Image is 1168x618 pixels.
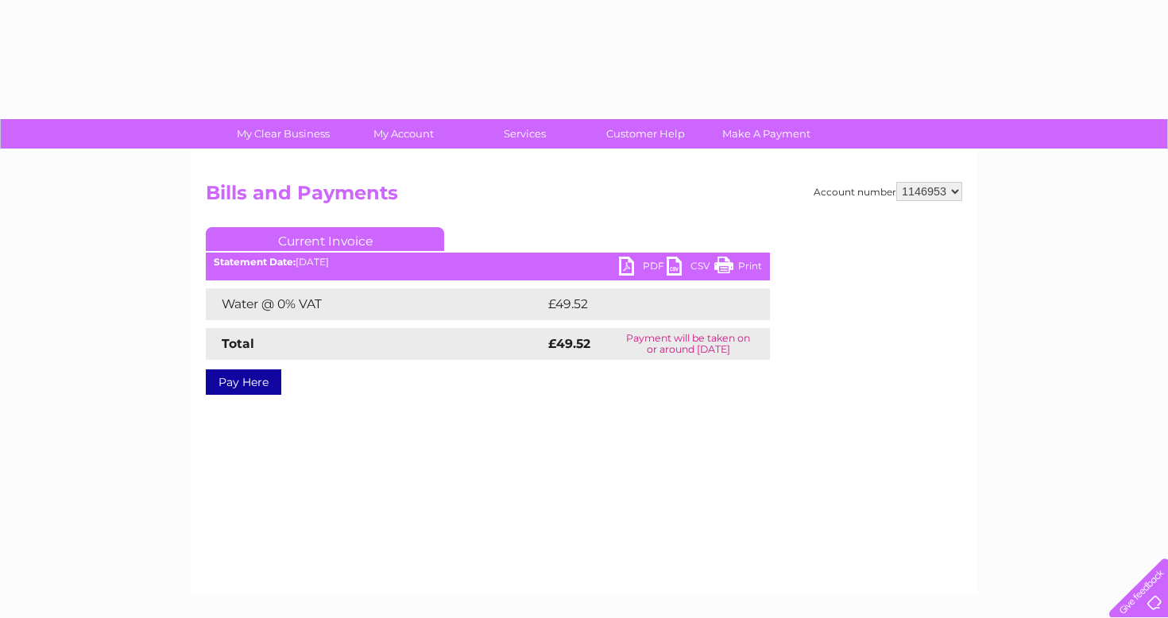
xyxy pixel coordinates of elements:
[459,119,590,149] a: Services
[701,119,832,149] a: Make A Payment
[218,119,349,149] a: My Clear Business
[814,182,962,201] div: Account number
[206,182,962,212] h2: Bills and Payments
[580,119,711,149] a: Customer Help
[222,336,254,351] strong: Total
[206,257,770,268] div: [DATE]
[619,257,667,280] a: PDF
[714,257,762,280] a: Print
[206,369,281,395] a: Pay Here
[606,328,770,360] td: Payment will be taken on or around [DATE]
[206,227,444,251] a: Current Invoice
[338,119,470,149] a: My Account
[214,256,296,268] b: Statement Date:
[206,288,544,320] td: Water @ 0% VAT
[667,257,714,280] a: CSV
[548,336,590,351] strong: £49.52
[544,288,737,320] td: £49.52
